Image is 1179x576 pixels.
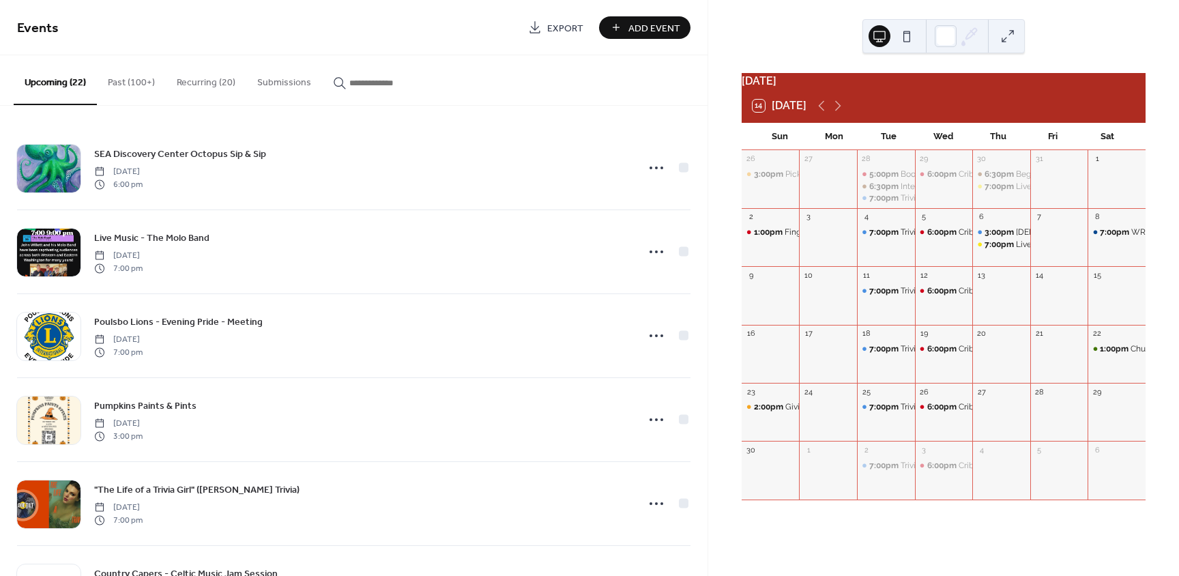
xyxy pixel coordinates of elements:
[754,227,785,238] span: 1:00pm
[94,399,196,414] span: Pumpkins Paints & Pints
[547,21,583,35] span: Export
[746,329,756,339] div: 16
[166,55,246,104] button: Recurring (20)
[857,181,915,192] div: Intermediate Line Dancing
[976,445,987,455] div: 4
[94,231,209,246] span: Live Music - The Molo Band
[94,346,143,358] span: 7:00 pm
[959,401,1015,413] div: Cribbage Night
[742,401,800,413] div: Giving Thanks Cookie Decorating Class @ Western Red Brewing
[857,227,915,238] div: Trivia Time Live at WRB
[901,227,1052,238] div: Trivia Time Live at [GEOGRAPHIC_DATA]
[976,329,987,339] div: 20
[985,227,1016,238] span: 3:00pm
[857,285,915,297] div: Trivia Time Live at WRB
[1092,270,1102,280] div: 15
[915,285,973,297] div: Cribbage Night
[1034,387,1045,397] div: 28
[14,55,97,105] button: Upcoming (22)
[901,343,1052,355] div: Trivia Time Live at [GEOGRAPHIC_DATA]
[919,329,929,339] div: 19
[972,169,1030,180] div: Beginners Line Dancing
[803,212,813,222] div: 3
[919,445,929,455] div: 3
[915,343,973,355] div: Cribbage Night
[927,169,959,180] span: 6:00pm
[518,16,594,39] a: Export
[985,181,1016,192] span: 7:00pm
[869,285,901,297] span: 7:00pm
[927,460,959,472] span: 6:00pm
[246,55,322,104] button: Submissions
[861,445,871,455] div: 2
[94,315,263,330] span: Poulsbo Lions - Evening Pride - Meeting
[748,96,811,115] button: 14[DATE]
[94,314,263,330] a: Poulsbo Lions - Evening Pride - Meeting
[1080,123,1135,150] div: Sat
[94,262,143,274] span: 7:00 pm
[927,227,959,238] span: 6:00pm
[1016,169,1107,180] div: Beginners Line Dancing
[785,401,1027,413] div: Giving Thanks Cookie Decorating Class @ Western Red Brewing
[919,154,929,164] div: 29
[861,270,871,280] div: 11
[976,212,987,222] div: 6
[857,192,915,204] div: Trivia Time Live at WRB
[94,334,143,346] span: [DATE]
[901,460,1052,472] div: Trivia Time Live at [GEOGRAPHIC_DATA]
[869,181,901,192] span: 6:30pm
[803,154,813,164] div: 27
[901,285,1052,297] div: Trivia Time Live at [GEOGRAPHIC_DATA]
[901,192,1052,204] div: Trivia Time Live at [GEOGRAPHIC_DATA]
[861,387,871,397] div: 25
[1092,329,1102,339] div: 22
[869,460,901,472] span: 7:00pm
[94,166,143,178] span: [DATE]
[959,460,1015,472] div: Cribbage Night
[959,343,1015,355] div: Cribbage Night
[785,227,909,238] div: Finger Knit a Santa Gnome Class
[785,169,920,180] div: Pick a Pair of Pumpkins - Paint & Sip
[919,270,929,280] div: 12
[915,227,973,238] div: Cribbage Night
[915,169,973,180] div: Cribbage Night
[94,146,266,162] a: SEA Discovery Center Octopus Sip & Sip
[959,169,1015,180] div: Cribbage Night
[599,16,690,39] button: Add Event
[1092,154,1102,164] div: 1
[1092,387,1102,397] div: 29
[861,212,871,222] div: 4
[746,154,756,164] div: 26
[927,285,959,297] span: 6:00pm
[869,227,901,238] span: 7:00pm
[916,123,971,150] div: Wed
[959,285,1015,297] div: Cribbage Night
[862,123,916,150] div: Tue
[927,401,959,413] span: 6:00pm
[742,169,800,180] div: Pick a Pair of Pumpkins - Paint & Sip
[857,343,915,355] div: Trivia Time Live at WRB
[972,227,1030,238] div: Ladies' Night in Lil' Norway
[985,239,1016,250] span: 7:00pm
[869,343,901,355] span: 7:00pm
[901,401,1052,413] div: Trivia Time Live at [GEOGRAPHIC_DATA]
[861,329,871,339] div: 18
[976,387,987,397] div: 27
[1034,212,1045,222] div: 7
[972,181,1030,192] div: Live Music - The Rising Sons
[753,123,807,150] div: Sun
[901,169,979,180] div: Boom Street Burgers
[94,178,143,190] span: 6:00 pm
[803,445,813,455] div: 1
[97,55,166,104] button: Past (100+)
[1088,227,1146,238] div: WRB Presents the Buz Whiteley Big Band
[869,401,901,413] span: 7:00pm
[1034,270,1045,280] div: 14
[1034,329,1045,339] div: 21
[869,192,901,204] span: 7:00pm
[1034,445,1045,455] div: 5
[1100,227,1131,238] span: 7:00pm
[861,154,871,164] div: 28
[1016,181,1124,192] div: Live Music - The Rising Sons
[901,181,1002,192] div: Intermediate Line Dancing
